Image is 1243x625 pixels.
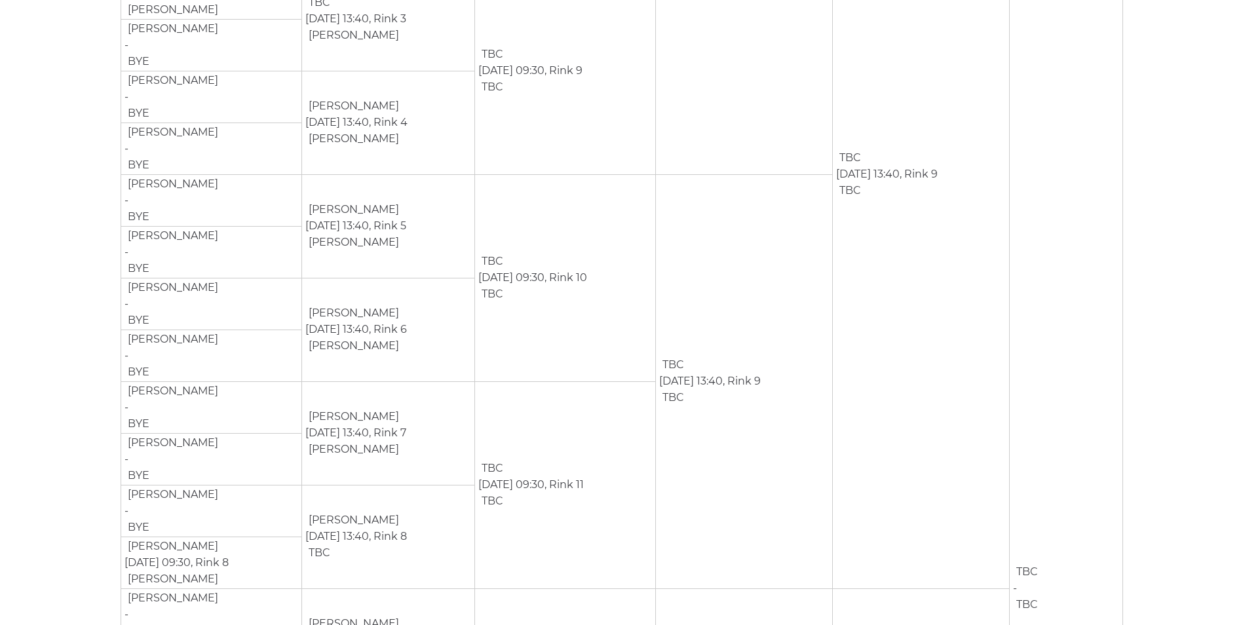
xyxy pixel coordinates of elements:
[124,434,219,451] td: [PERSON_NAME]
[121,174,301,226] td: -
[121,278,301,330] td: -
[124,415,150,432] td: BYE
[474,381,655,588] td: [DATE] 09:30, Rink 11
[301,381,474,485] td: [DATE] 13:40, Rink 7
[305,98,400,115] td: [PERSON_NAME]
[305,512,400,529] td: [PERSON_NAME]
[124,72,219,89] td: [PERSON_NAME]
[836,182,862,199] td: TBC
[124,519,150,536] td: BYE
[478,46,504,63] td: TBC
[124,383,219,400] td: [PERSON_NAME]
[124,486,219,503] td: [PERSON_NAME]
[124,124,219,141] td: [PERSON_NAME]
[121,537,301,588] td: [DATE] 09:30, Rink 8
[124,331,219,348] td: [PERSON_NAME]
[478,286,504,303] td: TBC
[124,105,150,122] td: BYE
[124,176,219,193] td: [PERSON_NAME]
[655,174,832,588] td: [DATE] 13:40, Rink 9
[121,381,301,433] td: -
[124,157,150,174] td: BYE
[124,20,219,37] td: [PERSON_NAME]
[124,538,219,555] td: [PERSON_NAME]
[124,208,150,225] td: BYE
[121,19,301,71] td: -
[301,71,474,174] td: [DATE] 13:40, Rink 4
[301,174,474,278] td: [DATE] 13:40, Rink 5
[474,174,655,381] td: [DATE] 09:30, Rink 10
[121,433,301,485] td: -
[124,364,150,381] td: BYE
[124,260,150,277] td: BYE
[124,279,219,296] td: [PERSON_NAME]
[121,485,301,537] td: -
[305,130,400,147] td: [PERSON_NAME]
[301,278,474,381] td: [DATE] 13:40, Rink 6
[124,467,150,484] td: BYE
[659,389,685,406] td: TBC
[301,485,474,588] td: [DATE] 13:40, Rink 8
[305,441,400,458] td: [PERSON_NAME]
[124,1,219,18] td: [PERSON_NAME]
[305,408,400,425] td: [PERSON_NAME]
[305,337,400,354] td: [PERSON_NAME]
[124,312,150,329] td: BYE
[478,460,504,477] td: TBC
[305,27,400,44] td: [PERSON_NAME]
[305,544,331,561] td: TBC
[121,123,301,174] td: -
[478,79,504,96] td: TBC
[121,330,301,381] td: -
[1013,563,1039,580] td: TBC
[124,571,219,588] td: [PERSON_NAME]
[305,305,400,322] td: [PERSON_NAME]
[659,356,685,373] td: TBC
[124,53,150,70] td: BYE
[121,71,301,123] td: -
[124,227,219,244] td: [PERSON_NAME]
[121,226,301,278] td: -
[124,590,219,607] td: [PERSON_NAME]
[836,149,862,166] td: TBC
[305,201,400,218] td: [PERSON_NAME]
[1013,596,1039,613] td: TBC
[478,253,504,270] td: TBC
[478,493,504,510] td: TBC
[305,234,400,251] td: [PERSON_NAME]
